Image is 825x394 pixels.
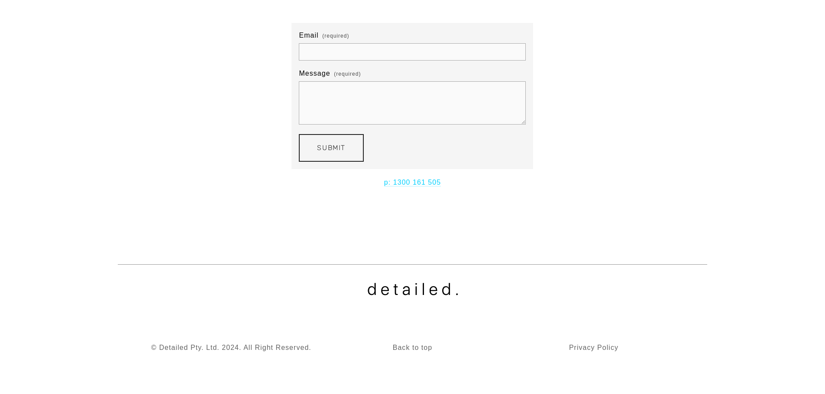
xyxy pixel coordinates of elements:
[299,32,318,39] span: Email
[299,134,364,162] button: SubmitSubmit
[317,144,346,152] span: Submit
[118,342,345,354] p: © Detailed Pty. Ltd. 2024. All Right Reserved.
[322,30,349,42] span: (required)
[359,342,466,354] p: Go to top
[334,68,361,80] span: (required)
[299,70,330,77] span: Message
[480,342,707,354] p: Privacy Policy
[384,179,441,187] a: p: 1300 161 505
